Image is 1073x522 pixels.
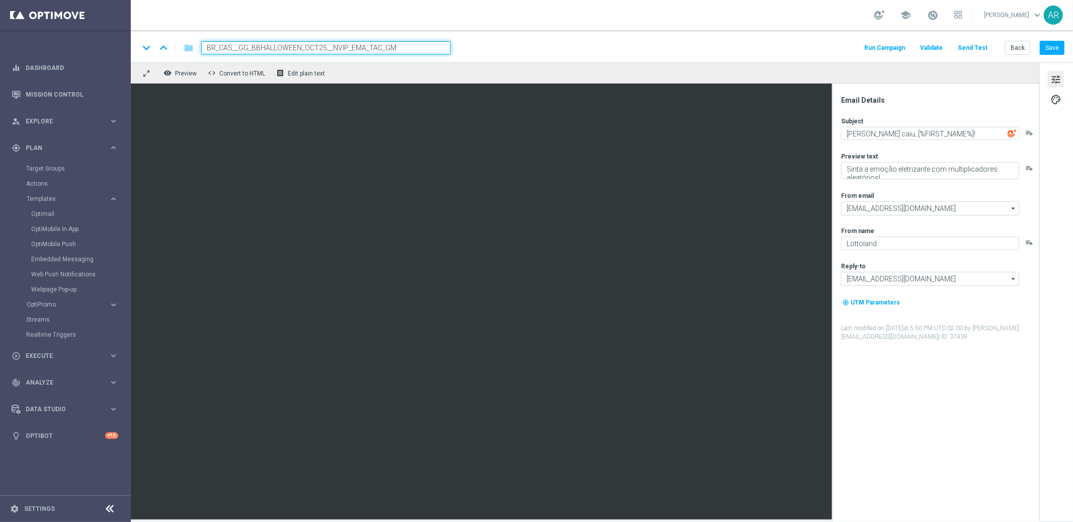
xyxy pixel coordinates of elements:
span: Convert to HTML [219,70,265,77]
div: Templates [26,191,130,297]
i: keyboard_arrow_right [109,404,118,414]
a: Target Groups [26,165,105,173]
span: code [208,69,216,77]
i: arrow_drop_down [1009,272,1019,285]
a: OptiMobile Push [31,240,105,248]
div: Actions [26,176,130,191]
i: lightbulb [12,431,21,440]
i: play_circle_outline [12,351,21,360]
button: playlist_add [1025,129,1033,137]
label: From name [841,227,874,235]
span: palette [1050,93,1061,106]
button: playlist_add [1025,239,1033,247]
div: Embedded Messaging [31,252,130,267]
i: my_location [842,299,849,306]
div: Templates [27,196,109,202]
i: folder [184,42,194,54]
label: From email [841,192,874,200]
div: OptiMobile Push [31,237,130,252]
i: receipt [276,69,284,77]
i: keyboard_arrow_right [109,378,118,387]
div: play_circle_outline Execute keyboard_arrow_right [11,352,119,360]
div: Web Push Notifications [31,267,130,282]
button: folder [183,40,195,56]
span: Data Studio [26,406,109,412]
span: tune [1050,73,1061,86]
button: lightbulb Optibot +10 [11,432,119,440]
span: Analyze [26,380,109,386]
span: Edit plain text [288,70,325,77]
div: Analyze [12,378,109,387]
i: keyboard_arrow_down [139,40,154,55]
button: Mission Control [11,91,119,99]
button: Save [1040,41,1064,55]
button: receipt Edit plain text [274,66,329,80]
div: Realtime Triggers [26,327,130,342]
input: Select [841,272,1019,286]
a: Optimail [31,210,105,218]
div: Streams [26,312,130,327]
div: Dashboard [12,54,118,81]
a: Actions [26,180,105,188]
a: Dashboard [26,54,118,81]
a: Web Push Notifications [31,270,105,278]
button: tune [1048,71,1064,87]
a: Webpage Pop-up [31,285,105,293]
img: optiGenie.svg [1008,129,1017,138]
div: Plan [12,143,109,153]
div: AR [1044,6,1063,25]
i: keyboard_arrow_right [109,116,118,126]
button: OptiPromo keyboard_arrow_right [26,301,119,309]
i: keyboard_arrow_right [109,143,118,153]
i: arrow_drop_down [1009,202,1019,215]
a: Streams [26,316,105,324]
span: keyboard_arrow_down [1032,10,1043,21]
span: | ID: 37439 [938,333,967,340]
input: Enter a unique template name [201,41,451,54]
label: Last modified on [DATE] at 5:50 PM UTC-02:00 by [PERSON_NAME][EMAIL_ADDRESS][DOMAIN_NAME] [841,324,1038,341]
input: Select [841,201,1019,215]
label: Reply-to [841,262,866,270]
i: equalizer [12,63,21,72]
button: palette [1048,91,1064,107]
span: Templates [27,196,99,202]
label: Preview text [841,153,878,161]
button: my_location UTM Parameters [841,297,901,308]
div: Optibot [12,422,118,449]
label: Subject [841,117,863,125]
button: remove_red_eye Preview [161,66,201,80]
span: Plan [26,145,109,151]
div: OptiPromo [26,297,130,312]
button: Back [1005,41,1030,55]
a: OptiMobile In-App [31,225,105,233]
a: Realtime Triggers [26,331,105,339]
div: Target Groups [26,161,130,176]
button: Run Campaign [863,41,906,55]
button: equalizer Dashboard [11,64,119,72]
span: Preview [175,70,197,77]
a: Mission Control [26,81,118,108]
a: Optibot [26,422,105,449]
button: Validate [919,41,944,55]
i: keyboard_arrow_right [109,351,118,360]
a: Settings [24,506,55,512]
i: settings [10,504,19,513]
button: person_search Explore keyboard_arrow_right [11,117,119,125]
button: playlist_add [1025,164,1033,172]
span: Execute [26,353,109,359]
div: OptiMobile In-App [31,221,130,237]
button: Data Studio keyboard_arrow_right [11,405,119,413]
button: gps_fixed Plan keyboard_arrow_right [11,144,119,152]
button: track_changes Analyze keyboard_arrow_right [11,379,119,387]
i: remove_red_eye [163,69,172,77]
